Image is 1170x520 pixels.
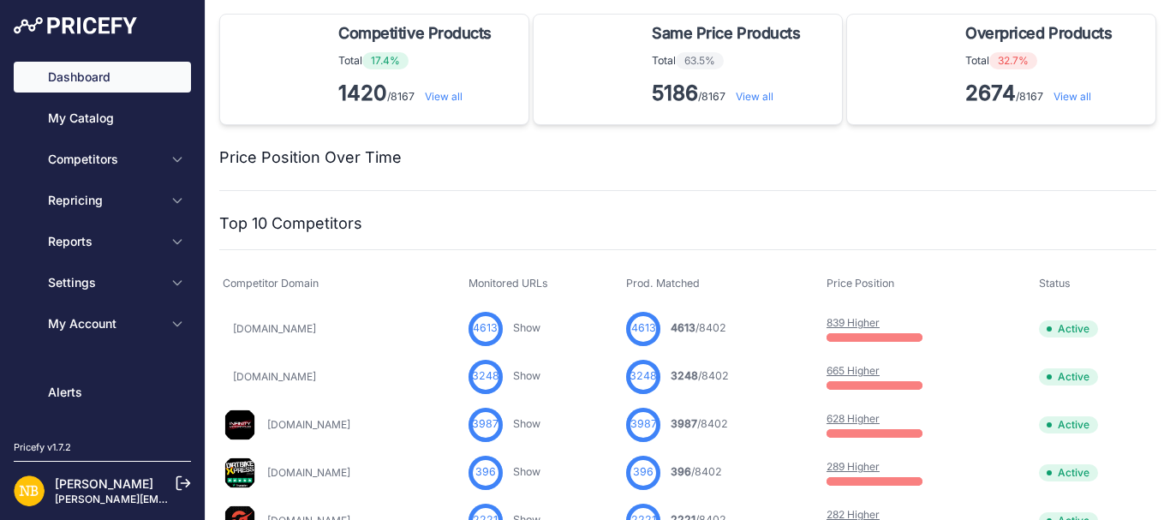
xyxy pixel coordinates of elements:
[630,416,657,433] span: 3987
[14,377,191,408] a: Alerts
[1054,90,1091,103] a: View all
[473,320,498,337] span: 4613
[652,52,807,69] p: Total
[48,233,160,250] span: Reports
[671,417,697,430] span: 3987
[472,368,499,385] span: 3248
[671,321,695,334] span: 4613
[472,416,498,433] span: 3987
[827,277,894,290] span: Price Position
[630,368,657,385] span: 3248
[14,308,191,339] button: My Account
[223,277,319,290] span: Competitor Domain
[736,90,773,103] a: View all
[55,493,319,505] a: [PERSON_NAME][EMAIL_ADDRESS][DOMAIN_NAME]
[965,52,1119,69] p: Total
[652,80,807,107] p: /8167
[48,192,160,209] span: Repricing
[14,185,191,216] button: Repricing
[513,465,540,478] a: Show
[362,52,409,69] span: 17.4%
[671,369,698,382] span: 3248
[475,464,496,481] span: 396
[965,21,1112,45] span: Overpriced Products
[1039,368,1098,386] span: Active
[513,369,540,382] a: Show
[633,464,654,481] span: 396
[14,440,71,455] div: Pricefy v1.7.2
[14,62,191,93] a: Dashboard
[1039,464,1098,481] span: Active
[338,52,498,69] p: Total
[14,267,191,298] button: Settings
[676,52,724,69] span: 63.5%
[652,81,698,105] strong: 5186
[965,80,1119,107] p: /8167
[652,21,800,45] span: Same Price Products
[469,277,548,290] span: Monitored URLs
[55,476,153,491] a: [PERSON_NAME]
[48,151,160,168] span: Competitors
[14,62,191,473] nav: Sidebar
[425,90,463,103] a: View all
[827,460,880,473] a: 289 Higher
[671,417,728,430] a: 3987/8402
[989,52,1037,69] span: 32.7%
[513,417,540,430] a: Show
[48,315,160,332] span: My Account
[671,369,729,382] a: 3248/8402
[267,418,350,431] a: [DOMAIN_NAME]
[267,466,350,479] a: [DOMAIN_NAME]
[626,277,700,290] span: Prod. Matched
[219,212,362,236] h2: Top 10 Competitors
[48,274,160,291] span: Settings
[1039,320,1098,338] span: Active
[827,316,880,329] a: 839 Higher
[14,144,191,175] button: Competitors
[219,146,402,170] h2: Price Position Over Time
[338,80,498,107] p: /8167
[338,81,387,105] strong: 1420
[671,465,691,478] span: 396
[14,103,191,134] a: My Catalog
[233,322,316,335] a: [DOMAIN_NAME]
[513,321,540,334] a: Show
[827,364,880,377] a: 665 Higher
[14,17,137,34] img: Pricefy Logo
[671,321,726,334] a: 4613/8402
[671,465,722,478] a: 396/8402
[338,21,492,45] span: Competitive Products
[631,320,656,337] span: 4613
[14,226,191,257] button: Reports
[827,412,880,425] a: 628 Higher
[1039,416,1098,433] span: Active
[233,370,316,383] a: [DOMAIN_NAME]
[1039,277,1071,290] span: Status
[965,81,1016,105] strong: 2674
